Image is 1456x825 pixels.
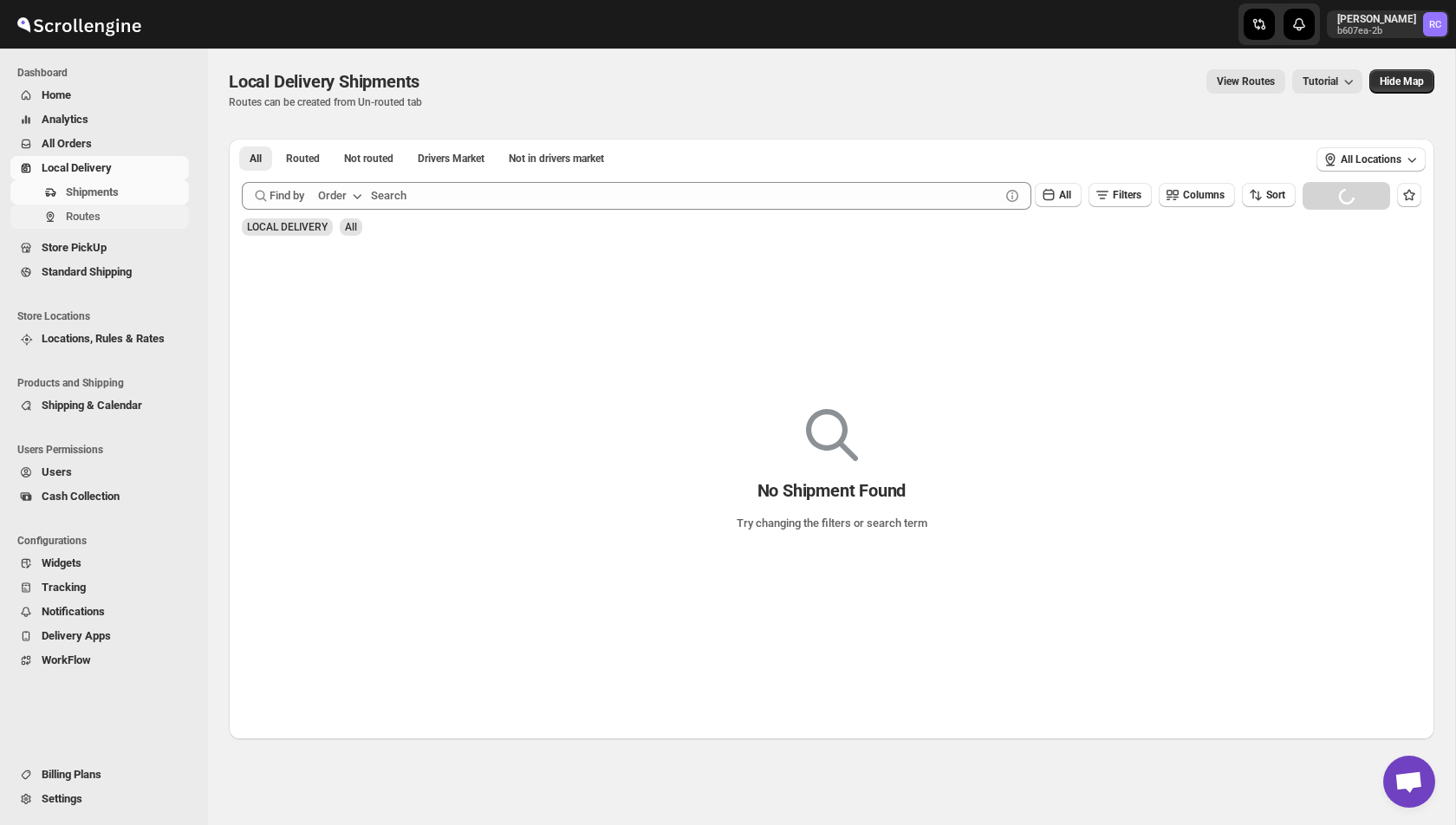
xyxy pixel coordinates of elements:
p: No Shipment Found [757,480,907,501]
span: Locations, Rules & Rates [42,332,165,345]
button: Shipping & Calendar [10,393,189,418]
span: Users Permissions [17,443,196,457]
button: Tracking [10,575,189,600]
span: Notifications [42,605,105,618]
button: Settings [10,787,189,811]
span: Delivery Apps [42,629,111,642]
span: Columns [1183,189,1225,201]
span: Dashboard [17,66,196,80]
span: Filters [1113,189,1141,201]
span: LOCAL DELIVERY [247,221,328,233]
p: [PERSON_NAME] [1337,12,1416,26]
span: Not routed [344,152,393,166]
button: Claimable [407,146,495,171]
span: Home [42,88,71,101]
span: WorkFlow [42,653,91,666]
span: Tutorial [1303,75,1338,88]
button: Unrouted [334,146,404,171]
span: Shipping & Calendar [42,399,142,412]
span: All [345,221,357,233]
div: Order [318,187,347,205]
button: Widgets [10,551,189,575]
button: Sort [1242,183,1296,207]
button: Delivery Apps [10,624,189,648]
text: RC [1429,19,1441,30]
span: Cash Collection [42,490,120,503]
span: All Orders [42,137,92,150]
span: All [1059,189,1071,201]
span: Analytics [42,113,88,126]
span: Store Locations [17,309,196,323]
button: Analytics [10,107,189,132]
button: Columns [1159,183,1235,207]
button: Routed [276,146,330,171]
span: Drivers Market [418,152,484,166]
span: Not in drivers market [509,152,604,166]
button: All Orders [10,132,189,156]
button: All [1035,183,1082,207]
p: Routes can be created from Un-routed tab [229,95,426,109]
img: Empty search results [806,409,858,461]
span: All [250,152,262,166]
span: Standard Shipping [42,265,132,278]
span: Tracking [42,581,86,594]
button: Shipments [10,180,189,205]
button: Un-claimable [498,146,614,171]
span: Billing Plans [42,768,101,781]
span: Routes [66,210,101,223]
button: view route [1206,69,1285,94]
button: Users [10,460,189,484]
span: Local Delivery Shipments [229,71,419,92]
span: Settings [42,792,82,805]
button: Billing Plans [10,763,189,787]
button: Order [308,182,376,210]
button: All Locations [1316,147,1426,172]
span: Configurations [17,534,196,548]
button: Routes [10,205,189,229]
button: WorkFlow [10,648,189,672]
button: User menu [1327,10,1449,38]
span: Find by [270,187,304,205]
span: All Locations [1341,153,1401,166]
span: Rahul Chopra [1423,12,1447,36]
input: Search [371,182,1000,210]
img: ScrollEngine [14,3,144,46]
span: Users [42,465,72,478]
button: Notifications [10,600,189,624]
button: Locations, Rules & Rates [10,327,189,351]
p: Try changing the filters or search term [737,515,927,532]
span: Sort [1266,189,1285,201]
p: b607ea-2b [1337,26,1416,36]
button: Map action label [1369,69,1434,94]
button: Tutorial [1292,69,1362,94]
button: Cash Collection [10,484,189,509]
span: Shipments [66,185,119,198]
button: All [239,146,272,171]
span: Local Delivery [42,161,112,174]
span: View Routes [1217,75,1275,88]
button: Filters [1089,183,1152,207]
button: Home [10,83,189,107]
div: Open chat [1383,756,1435,808]
span: Store PickUp [42,241,107,254]
span: Widgets [42,556,81,569]
span: Routed [286,152,320,166]
span: Hide Map [1380,75,1424,88]
span: Products and Shipping [17,376,196,390]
